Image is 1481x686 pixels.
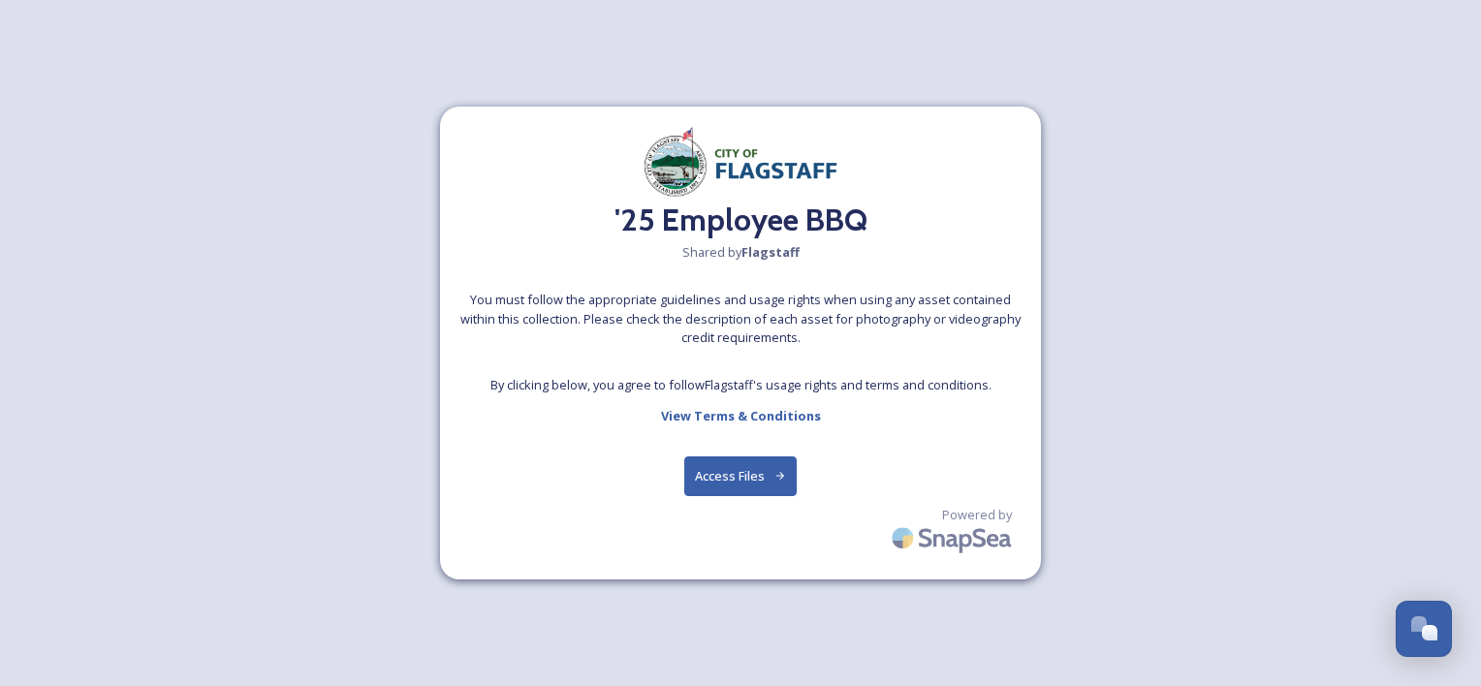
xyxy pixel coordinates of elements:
img: SnapSea Logo [886,515,1022,561]
span: Shared by [682,243,800,262]
button: Access Files [684,456,798,496]
a: View Terms & Conditions [661,404,821,427]
span: Powered by [942,506,1012,524]
h2: '25 Employee BBQ [614,197,867,243]
strong: Flagstaff [741,243,800,261]
button: Open Chat [1396,601,1452,657]
img: Document.png [644,126,837,198]
span: You must follow the appropriate guidelines and usage rights when using any asset contained within... [459,291,1022,347]
strong: View Terms & Conditions [661,407,821,424]
span: By clicking below, you agree to follow Flagstaff 's usage rights and terms and conditions. [490,376,992,394]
